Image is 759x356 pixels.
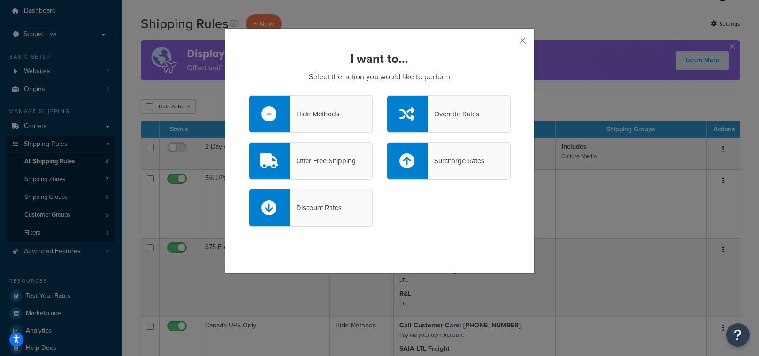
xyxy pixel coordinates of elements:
div: Discount Rates [290,201,342,214]
div: Surcharge Rates [428,154,484,167]
strong: I want to... [351,50,409,68]
p: Select the action you would like to perform [249,70,511,83]
div: Hide Methods [290,107,339,121]
button: Open Resource Center [726,323,750,347]
div: Offer Free Shipping [290,154,356,167]
div: Override Rates [428,107,479,121]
